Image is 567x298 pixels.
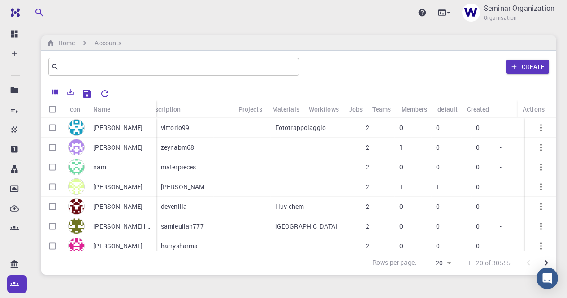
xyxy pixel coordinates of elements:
img: logo [7,8,20,17]
p: 1 [399,143,403,152]
p: 2 [366,202,369,211]
p: Fototrappolaggio [275,123,326,132]
div: Actions [523,100,545,118]
p: 0 [436,143,440,152]
p: 0 [436,242,440,250]
p: 0 [476,143,480,152]
p: 0 [476,163,480,172]
div: Actions [518,100,550,118]
p: 0 [399,163,403,172]
div: Members [401,100,428,118]
p: [PERSON_NAME] [161,182,209,191]
button: Create [506,60,549,74]
img: Seminar Organization [462,4,480,22]
p: 0 [436,123,440,132]
div: Materials [272,100,299,118]
p: [GEOGRAPHIC_DATA] [275,222,338,231]
p: 2 [366,123,369,132]
img: avatar [68,218,85,234]
nav: breadcrumb [45,38,123,48]
p: 0 [476,222,480,231]
p: nam [93,163,106,172]
p: [PERSON_NAME] [93,202,143,211]
div: 20 [420,257,454,270]
p: 0 [399,242,403,250]
p: - [500,242,502,250]
p: - [500,202,502,211]
button: Columns [48,85,63,99]
p: 1–20 of 30555 [468,259,511,268]
div: Icon [68,100,81,118]
p: 2 [366,182,369,191]
p: 0 [436,202,440,211]
div: Workflows [304,100,344,118]
p: [PERSON_NAME] [PERSON_NAME] [93,222,151,231]
p: 2 [366,143,369,152]
p: 1 [399,182,403,191]
button: Save Explorer Settings [78,85,96,103]
div: Workflows [309,100,339,118]
div: Icon [64,100,89,118]
button: Reset Explorer Settings [96,85,114,103]
img: avatar [68,159,85,175]
p: 1 [436,182,440,191]
p: [PERSON_NAME] [93,242,143,250]
p: 0 [476,202,480,211]
h6: Accounts [95,38,121,48]
p: harrysharma [161,242,198,250]
div: Members [397,100,433,118]
div: Teams [368,100,397,118]
img: avatar [68,238,85,254]
p: - [500,182,502,191]
div: Name [93,100,110,118]
p: materpieces [161,163,196,172]
div: Teams [372,100,391,118]
p: 0 [399,123,403,132]
div: Open Intercom Messenger [537,268,558,289]
div: Materials [268,100,304,118]
p: 2 [366,222,369,231]
img: avatar [68,198,85,215]
div: Projects [238,100,262,118]
p: zeynabm68 [161,143,194,152]
p: i luv chem [275,202,304,211]
img: avatar [68,178,85,195]
p: 0 [436,222,440,231]
img: avatar [68,139,85,155]
img: avatar [68,119,85,136]
button: Go to next page [537,254,555,272]
p: - [500,123,502,132]
p: 2 [366,163,369,172]
p: samieullah777 [161,222,204,231]
p: Rows per page: [372,258,416,268]
button: Export [63,85,78,99]
div: Created [463,100,518,118]
div: Jobs [349,100,363,118]
div: default [437,100,458,118]
h6: Home [55,38,75,48]
p: Seminar Organization [484,3,554,13]
p: 0 [476,123,480,132]
div: Description [143,100,234,118]
p: 0 [476,242,480,250]
div: Projects [234,100,268,118]
div: Created [467,100,489,118]
div: default [433,100,463,118]
div: Description [148,100,181,118]
p: - [500,222,502,231]
p: 0 [436,163,440,172]
p: 0 [476,182,480,191]
p: 0 [399,202,403,211]
p: [PERSON_NAME] [93,182,143,191]
div: Jobs [344,100,368,118]
p: devenilla [161,202,187,211]
div: Name [89,100,156,118]
p: vittorio99 [161,123,190,132]
p: 2 [366,242,369,250]
span: Organisation [484,13,517,22]
p: 0 [399,222,403,231]
p: - [500,143,502,152]
p: [PERSON_NAME] [93,143,143,152]
p: [PERSON_NAME] [93,123,143,132]
p: - [500,163,502,172]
